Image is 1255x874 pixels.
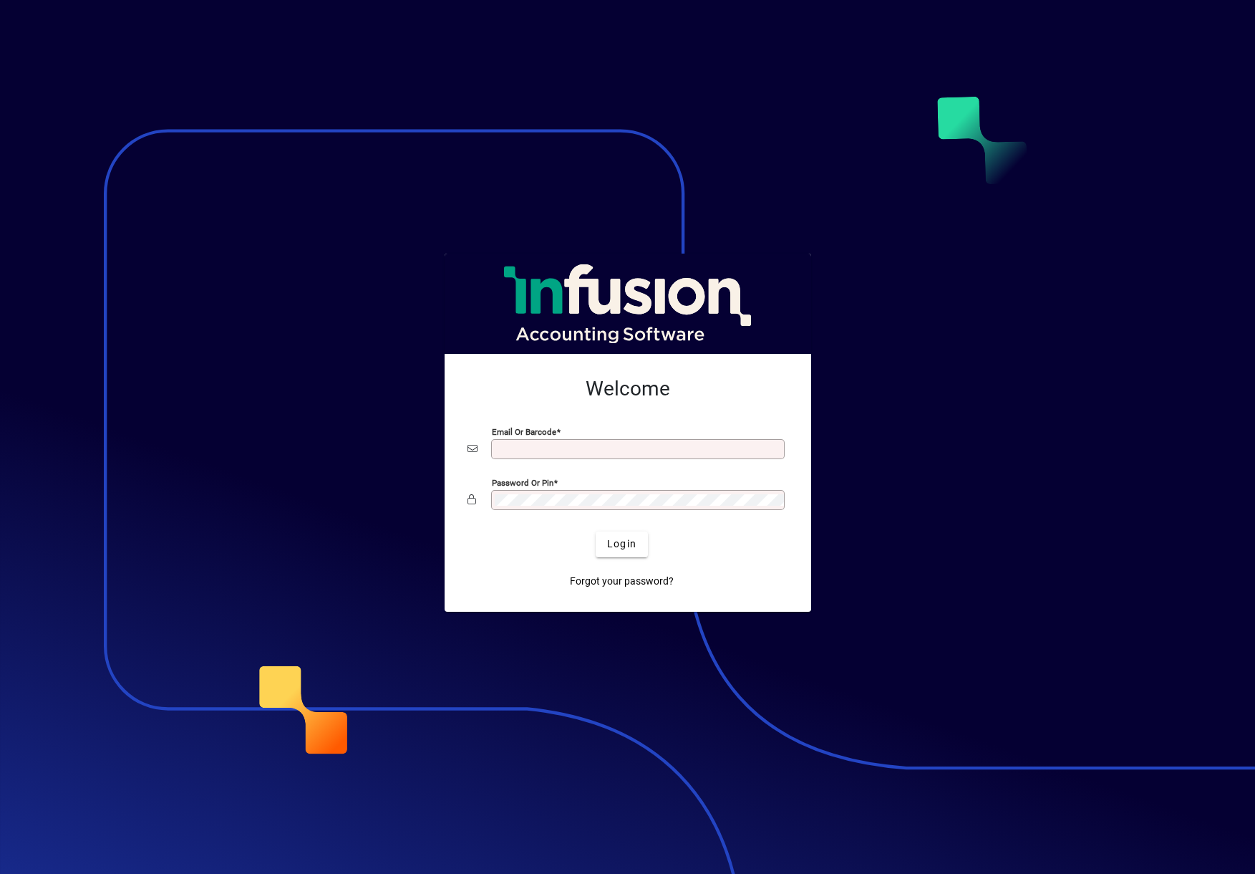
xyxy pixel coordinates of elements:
[492,477,553,487] mat-label: Password or Pin
[570,574,674,589] span: Forgot your password?
[564,569,679,595] a: Forgot your password?
[492,426,556,436] mat-label: Email or Barcode
[467,377,788,401] h2: Welcome
[607,537,636,552] span: Login
[596,532,648,557] button: Login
